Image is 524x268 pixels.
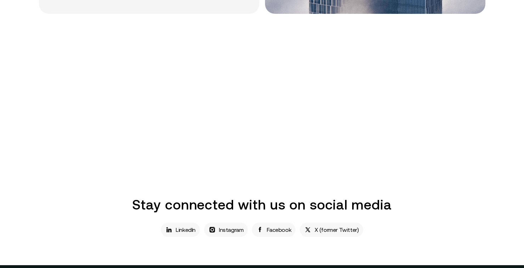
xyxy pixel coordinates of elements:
a: LinkedIn [161,223,200,237]
a: Instagram [204,223,248,237]
h1: Stay connected with us on social media [39,197,485,213]
p: LinkedIn [176,225,196,234]
a: X (former Twitter) [300,223,363,237]
a: Facebook [252,223,295,237]
p: Instagram [219,225,243,234]
p: X (former Twitter) [315,225,359,234]
p: Facebook [267,225,291,234]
